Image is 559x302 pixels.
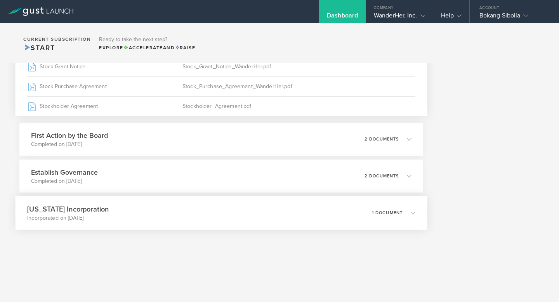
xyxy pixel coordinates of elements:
h3: Ready to take the next step? [99,37,195,42]
p: 2 documents [365,137,399,141]
span: and [123,45,175,50]
div: Stock Grant Notice [27,57,182,76]
h2: Current Subscription [23,37,91,42]
div: Stock_Grant_Notice_WanderHer.pdf [182,57,415,76]
span: Start [23,43,55,52]
h3: [US_STATE] Incorporation [27,204,109,214]
div: Stock Purchase Agreement [27,77,182,96]
p: Incorporated on [DATE] [27,214,109,222]
div: Ready to take the next step?ExploreAccelerateandRaise [95,31,199,55]
span: Accelerate [123,45,163,50]
div: Dashboard [327,12,358,23]
iframe: Chat Widget [520,265,559,302]
p: Completed on [DATE] [31,177,98,185]
div: Explore [99,44,195,51]
div: WanderHer, Inc. [374,12,425,23]
div: Stockholder Agreement [27,97,182,116]
div: Stockholder_Agreement.pdf [182,97,415,116]
div: Stock_Purchase_Agreement_WanderHer.pdf [182,77,415,96]
span: Raise [175,45,195,50]
p: 2 documents [365,174,399,178]
h3: Establish Governance [31,167,98,177]
h3: First Action by the Board [31,130,108,141]
div: Bokang Sibolla [479,12,545,23]
div: Help [441,12,462,23]
p: Completed on [DATE] [31,141,108,148]
p: 1 document [372,211,403,215]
